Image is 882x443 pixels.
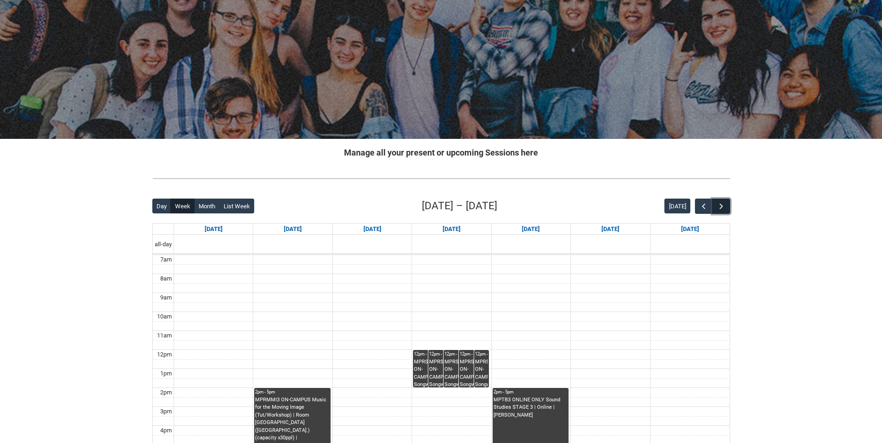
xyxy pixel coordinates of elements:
div: MPRSPR3 ON-CAMPUS Songwriter Producer WED 12:00-2:00 | Ensemble Room 5 ([GEOGRAPHIC_DATA].) (capa... [444,358,473,387]
div: 7am [158,255,174,264]
div: 4pm [158,426,174,435]
a: Go to September 21, 2025 [203,224,225,235]
div: MPRSPR3 ON-CAMPUS Songwriter Producer WED 12:00-2:00 | Ensemble Room 4 ([GEOGRAPHIC_DATA].) (capa... [429,358,458,387]
img: REDU_GREY_LINE [152,174,730,183]
div: 9am [158,293,174,302]
div: MPRSPR3 ON-CAMPUS Songwriter Producer WED 12:00-2:00 | Ensemble Room 3 ([GEOGRAPHIC_DATA].) (capa... [414,358,443,387]
div: 8am [158,274,174,283]
button: Previous Week [695,199,713,214]
a: Go to September 22, 2025 [282,224,304,235]
div: 12pm - 2pm [429,351,458,357]
div: 12pm - 2pm [460,351,488,357]
button: Week [170,199,194,213]
div: 12pm - 2pm [475,351,488,357]
div: 12pm - 2pm [444,351,473,357]
div: 12pm [155,350,174,359]
span: all-day [153,240,174,249]
div: 3pm [158,407,174,416]
button: Day [152,199,171,213]
button: Next Week [712,199,730,214]
div: MPRSPR3 ON-CAMPUS Songwriter Producer WED 12:00-2:00 | Ensemble Room 7 ([GEOGRAPHIC_DATA].) (capa... [460,358,488,387]
div: 10am [155,312,174,321]
div: 2pm - 5pm [255,389,329,395]
div: MPRSPR3 ON-CAMPUS Songwriter Producer WED 12:00-2:00 | Studio A ([GEOGRAPHIC_DATA].) (capacity x1... [475,358,488,387]
button: [DATE] [664,199,690,213]
div: 2pm - 5pm [494,389,568,395]
div: 12pm - 2pm [414,351,443,357]
div: 2pm [158,388,174,397]
a: Go to September 26, 2025 [600,224,621,235]
a: Go to September 24, 2025 [441,224,463,235]
div: MPTB3 ONLINE ONLY Sound Studies STAGE 3 | Online | [PERSON_NAME] [494,396,568,419]
div: 11am [155,331,174,340]
button: Month [194,199,219,213]
div: 1pm [158,369,174,378]
a: Go to September 25, 2025 [520,224,542,235]
button: List Week [219,199,254,213]
a: Go to September 27, 2025 [679,224,701,235]
h2: [DATE] – [DATE] [422,198,497,214]
h2: Manage all your present or upcoming Sessions here [152,146,730,159]
a: Go to September 23, 2025 [362,224,383,235]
